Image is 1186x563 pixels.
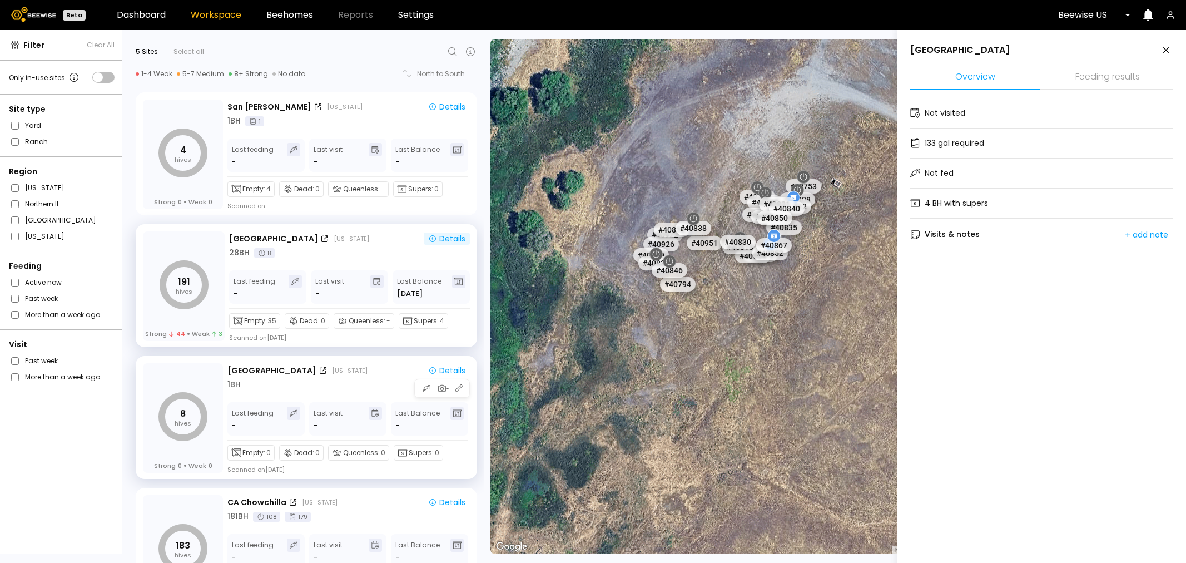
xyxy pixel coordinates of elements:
div: # 40867 [756,238,792,253]
div: # 40838 [675,221,711,235]
div: Last visit [314,407,343,431]
div: [US_STATE] [332,366,368,375]
div: [US_STATE] [302,498,338,507]
tspan: hives [175,419,191,428]
div: North to South [417,71,473,77]
div: Not visited [925,107,965,119]
span: - [395,420,399,431]
div: Details [428,234,465,244]
button: Details [424,101,470,113]
div: Strong Weak [154,198,212,206]
div: - [315,288,319,299]
div: Visit [9,339,115,350]
div: Supers: [393,181,443,197]
div: Only in-use sites [9,71,81,84]
div: 1 BH [227,379,241,391]
li: Overview [910,66,1040,90]
div: [GEOGRAPHIC_DATA] [229,233,318,245]
img: Beewise logo [11,7,56,22]
button: Details [424,496,470,508]
div: Last Balance [395,407,440,431]
div: add note [1125,230,1168,240]
span: 0 [435,448,439,458]
tspan: hives [175,551,191,560]
span: 0 [434,184,439,194]
div: # 40794 [659,277,695,292]
label: More than a week ago [25,371,100,383]
div: 133 gal required [925,137,984,149]
tspan: 183 [176,539,190,552]
div: - [314,156,317,167]
div: - [234,288,239,299]
div: Details [428,497,465,507]
span: 44 [169,330,185,338]
span: - [395,156,399,167]
div: Last Balance [395,143,440,167]
a: Open this area in Google Maps (opens a new window) [493,540,530,554]
div: No data [272,70,306,78]
div: # 40830 [720,235,756,249]
span: 0 [381,448,385,458]
label: Northern IL [25,198,59,210]
span: 0 [321,316,325,326]
div: 5 Sites [136,47,158,57]
a: Workspace [191,11,241,19]
div: Last feeding [232,143,274,167]
label: Past week [25,293,58,304]
div: # 40831 [758,197,794,211]
div: Queenless: [328,445,389,461]
button: add note [1120,227,1173,243]
div: CA Chowchilla [227,497,286,508]
div: - [314,552,317,563]
div: Details [428,102,465,112]
div: Last visit [315,275,344,299]
span: 0 [178,198,182,206]
div: # 40753 [785,179,821,194]
span: 0 [266,448,271,458]
div: [US_STATE] [334,234,369,243]
div: - [232,420,237,431]
div: # 40951 [686,236,722,250]
div: Not fed [925,167,954,179]
div: 1 [245,116,264,126]
div: 108 [253,512,280,522]
div: 5-7 Medium [177,70,224,78]
div: # 40810 [654,223,689,237]
tspan: hives [175,155,191,164]
span: 4 [440,316,444,326]
label: [US_STATE] [25,230,64,242]
div: 8+ Strong [229,70,268,78]
tspan: hives [176,287,192,296]
label: Past week [25,355,58,367]
div: # 40789 [747,195,783,210]
button: Details [424,364,470,377]
div: Last feeding [232,539,274,563]
label: [US_STATE] [25,182,64,194]
span: 0 [178,462,182,470]
span: 0 [315,448,320,458]
span: Reports [338,11,373,19]
div: [GEOGRAPHIC_DATA] [910,44,1010,56]
div: Dead: [279,181,324,197]
div: # 40922 [647,228,683,242]
span: - [395,552,399,563]
div: Empty: [229,313,280,329]
label: Ranch [25,136,48,147]
tspan: 191 [178,275,190,288]
button: Details [424,233,470,245]
span: 35 [268,316,276,326]
div: Supers: [394,445,443,461]
button: Clear All [87,40,115,50]
span: 3 [212,330,222,338]
div: Site type [9,103,115,115]
div: Dead: [285,313,329,329]
span: 4 [266,184,271,194]
div: Last feeding [232,407,274,431]
span: - [381,184,385,194]
a: Dashboard [117,11,166,19]
div: Strong Weak [154,462,212,470]
div: Visits & notes [910,229,980,240]
label: Yard [25,120,41,131]
div: # 40835 [766,220,802,235]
